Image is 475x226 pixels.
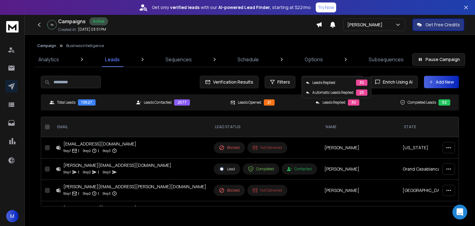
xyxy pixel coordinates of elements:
img: logo [6,21,19,33]
div: 21 [264,99,275,106]
button: Campaign [37,43,56,48]
a: Options [301,52,327,67]
p: Leads Contacted [144,100,172,105]
td: [US_STATE] [399,201,453,223]
p: Leads Replied [323,100,345,105]
button: Pause Campaign [412,53,465,66]
p: Options [305,56,323,63]
p: Schedule [237,56,259,63]
div: 25 [356,89,367,96]
button: M [6,210,19,222]
button: Add New [424,76,459,88]
p: Total Leads [57,100,75,105]
button: Try Now [316,2,336,12]
p: Subsequences [369,56,404,63]
p: Automatic Leads Replied [312,90,353,95]
button: Verification Results [200,76,259,88]
p: | [78,148,79,154]
td: Grand Casablanca [399,159,453,180]
strong: verified leads [170,4,199,11]
td: [US_STATE] [399,137,453,159]
a: Analytics [35,52,63,67]
div: 13627 [78,99,96,106]
p: Get Free Credits [426,22,460,28]
div: [PERSON_NAME][EMAIL_ADDRESS][DOMAIN_NAME] [63,162,171,168]
p: Completed Leads [408,100,436,105]
div: 30 [348,99,359,106]
span: Filters [277,79,290,85]
p: Leads Replied [312,80,335,85]
div: [PERSON_NAME][EMAIL_ADDRESS][PERSON_NAME][DOMAIN_NAME] [63,184,206,190]
button: Get Free Credits [413,19,464,31]
span: Verification Results [211,79,253,85]
p: | [98,190,99,197]
a: Subsequences [365,52,407,67]
div: Blocked [219,188,240,193]
p: Step 2 [83,148,91,154]
p: Step 1 [63,169,71,175]
div: 30 [356,80,367,86]
td: [PERSON_NAME] [321,159,399,180]
button: Filters [265,76,295,88]
div: Active [89,17,108,25]
p: [PERSON_NAME] [347,22,385,28]
p: Created At: [58,27,77,32]
div: Open Intercom Messenger [452,205,467,219]
p: 1 % [50,23,53,27]
th: State [399,117,453,137]
div: 92 [439,99,450,106]
a: Sequences [162,52,195,67]
p: Business Intelligence [66,43,104,48]
div: [EMAIL_ADDRESS][DOMAIN_NAME] [63,141,136,147]
p: Step 2 [83,169,91,175]
p: Step 1 [63,148,71,154]
th: LEAD STATUS [210,117,321,137]
p: Step 3 [103,190,111,197]
a: Schedule [234,52,263,67]
div: Not Delivered [253,145,282,150]
th: EMAIL [52,117,210,137]
div: Blocked [219,145,240,150]
p: | [78,190,79,197]
p: | [98,148,99,154]
div: 2577 [174,99,190,106]
td: [PERSON_NAME] [321,180,399,201]
p: | [78,169,79,175]
p: Leads Opened [238,100,261,105]
td: [PERSON_NAME] [321,137,399,159]
a: Leads [101,52,123,67]
th: NAME [321,117,399,137]
p: Get only with our starting at $22/mo [152,4,311,11]
td: [GEOGRAPHIC_DATA] [399,180,453,201]
div: Completed [248,166,274,172]
p: Step 3 [103,169,111,175]
div: Not Delivered [253,188,282,193]
td: [PERSON_NAME] [321,201,399,223]
p: | [98,169,99,175]
p: Step 1 [63,190,71,197]
span: Enrich Using AI [380,79,413,85]
p: Step 3 [103,148,111,154]
p: Sequences [165,56,192,63]
p: Step 2 [83,190,91,197]
strong: AI-powered Lead Finder, [218,4,271,11]
button: Enrich Using AI [370,76,418,88]
p: Analytics [38,56,59,63]
p: [DATE] 03:51 PM [78,27,106,32]
div: [EMAIL_ADDRESS][DOMAIN_NAME] [63,205,136,211]
p: Try Now [318,4,334,11]
p: Leads [105,56,120,63]
div: Lead [219,166,235,172]
div: Contacted [287,167,312,172]
h1: Campaigns [58,18,86,25]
